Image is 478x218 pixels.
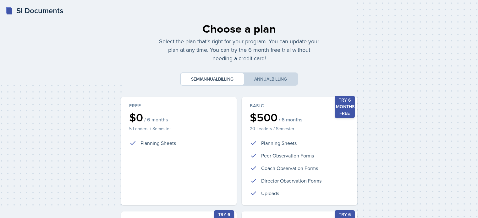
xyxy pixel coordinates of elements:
p: Uploads [261,189,279,197]
span: / 6 months [144,116,168,123]
p: Coach Observation Forms [261,164,318,172]
p: Planning Sheets [261,139,297,147]
p: 5 Leaders / Semester [129,125,228,132]
span: billing [218,76,234,82]
button: Annualbilling [244,73,297,85]
a: SI Documents [5,5,63,16]
span: billing [272,76,287,82]
p: Director Observation Forms [261,177,321,184]
div: Basic [250,103,349,109]
div: Free [129,103,228,109]
p: 20 Leaders / Semester [250,125,349,132]
p: Peer Observation Forms [261,152,314,159]
p: Select the plan that's right for your program. You can update your plan at any time. You can try ... [159,37,320,62]
div: $0 [129,112,228,123]
div: Try 6 months free [335,96,355,118]
span: / 6 months [279,116,302,123]
div: Choose a plan [159,20,320,37]
p: Planning Sheets [140,139,176,147]
button: Semiannualbilling [181,73,244,85]
div: $500 [250,112,349,123]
